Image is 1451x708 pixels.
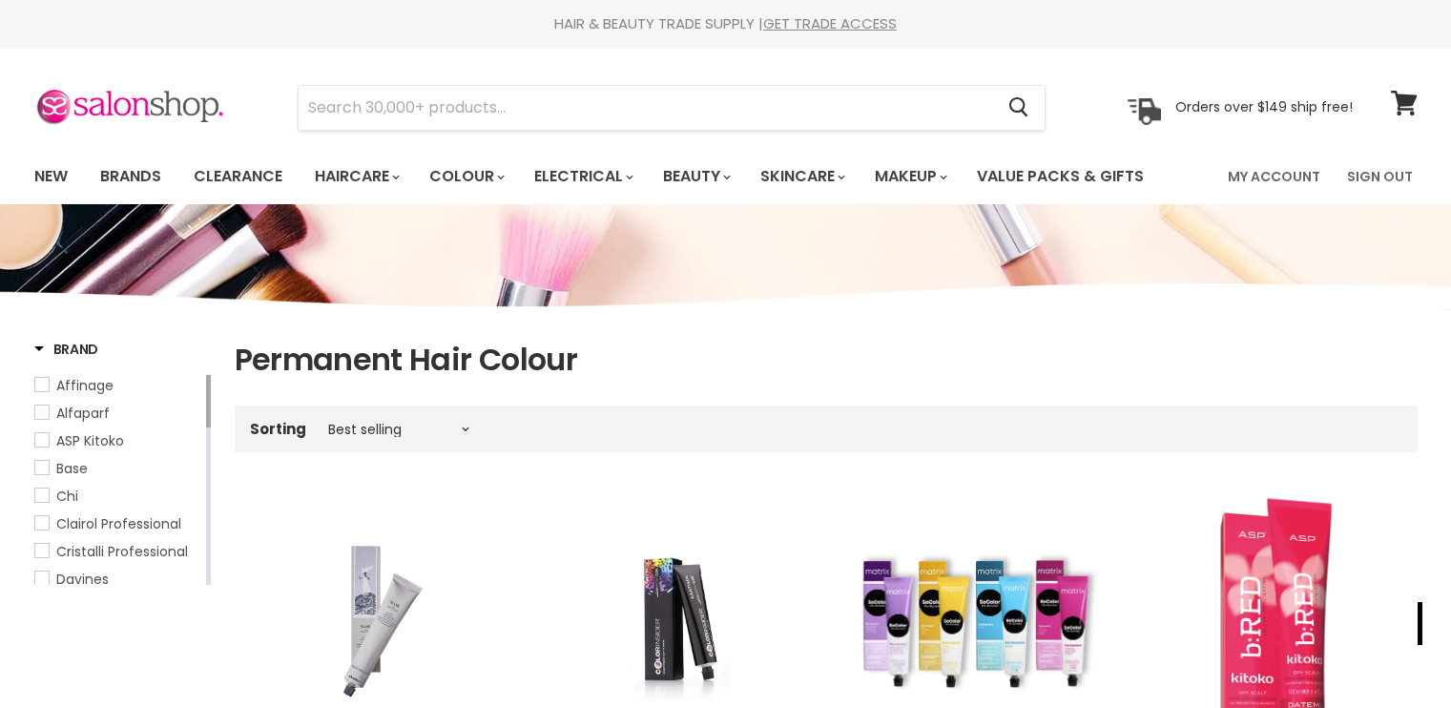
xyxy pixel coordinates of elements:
a: My Account [1216,156,1332,197]
span: Affinage [56,376,114,395]
span: Alfaparf [56,404,110,423]
a: Clearance [179,156,297,197]
a: Brands [86,156,176,197]
a: Makeup [860,156,959,197]
a: Base [34,458,202,479]
a: Alfaparf [34,403,202,424]
h1: Permanent Hair Colour [235,340,1418,380]
a: ASP Kitoko [34,430,202,451]
a: New [20,156,82,197]
span: Base [56,459,88,478]
a: Beauty [649,156,742,197]
a: Affinage [34,375,202,396]
nav: Main [10,149,1441,204]
a: Skincare [746,156,857,197]
p: Orders over $149 ship free! [1175,98,1353,115]
a: Chi [34,486,202,507]
button: Search [994,86,1045,130]
span: Clairol Professional [56,514,181,533]
a: Electrical [520,156,645,197]
a: Sign Out [1336,156,1424,197]
span: ASP Kitoko [56,431,124,450]
div: HAIR & BEAUTY TRADE SUPPLY | [10,14,1441,33]
input: Search [299,86,994,130]
form: Product [298,85,1046,131]
a: Cristalli Professional [34,541,202,562]
span: Chi [56,487,78,506]
span: Davines [56,570,109,589]
a: Clairol Professional [34,513,202,534]
a: GET TRADE ACCESS [763,13,897,33]
h3: Brand [34,340,99,359]
a: Value Packs & Gifts [963,156,1158,197]
span: Cristalli Professional [56,542,188,561]
label: Sorting [250,421,306,437]
a: Davines [34,569,202,590]
a: Colour [415,156,516,197]
a: Haircare [301,156,411,197]
ul: Main menu [20,149,1188,204]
